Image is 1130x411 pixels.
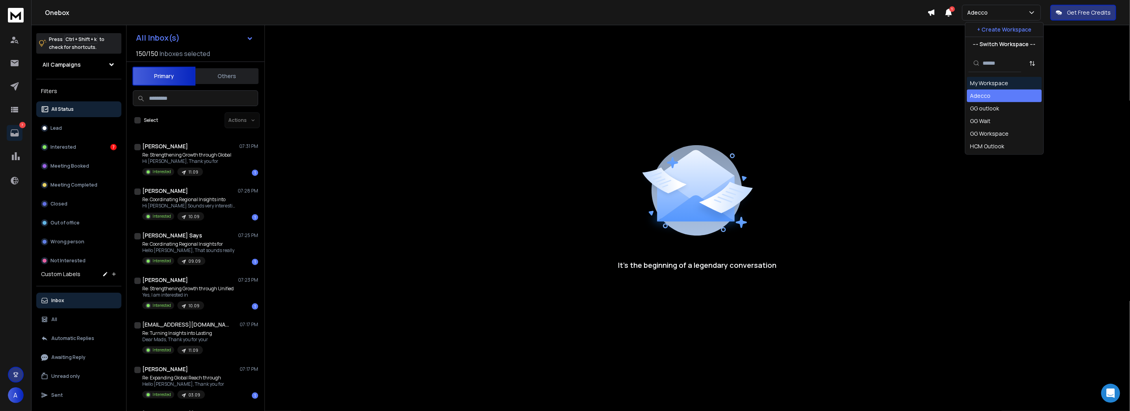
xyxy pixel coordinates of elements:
div: 1 [252,303,258,310]
div: HCM Outlook [970,142,1004,150]
p: Closed [50,201,67,207]
p: 07:17 PM [240,321,258,328]
button: Others [195,67,259,85]
h1: All Inbox(s) [136,34,180,42]
p: Interested [153,258,171,264]
h1: [PERSON_NAME] Says [142,232,202,239]
p: All Status [51,106,74,112]
p: --- Switch Workspace --- [973,40,1036,48]
p: Meeting Completed [50,182,97,188]
p: Meeting Booked [50,163,89,169]
p: Inbox [51,297,64,304]
button: + Create Workspace [965,22,1043,37]
p: Press to check for shortcuts. [49,35,104,51]
p: 10.09 [188,303,199,309]
button: Sent [36,387,121,403]
img: logo [8,8,24,22]
p: Hello [PERSON_NAME], Thank you for [142,381,224,387]
p: All [51,316,57,323]
button: Awaiting Reply [36,349,121,365]
div: Open Intercom Messenger [1101,384,1120,403]
button: Automatic Replies [36,331,121,346]
div: My Workspace [970,79,1008,87]
button: Interested7 [36,139,121,155]
p: Interested [153,392,171,398]
div: GG Wait [970,117,990,125]
div: 1 [252,214,258,220]
p: 10.09 [188,214,199,220]
p: Sent [51,392,63,398]
h1: [PERSON_NAME] [142,187,188,195]
p: Interested [153,303,171,308]
p: 11.09 [188,169,198,175]
button: Out of office [36,215,121,231]
p: 7 [19,122,26,128]
button: Wrong person [36,234,121,250]
p: 09.09 [188,258,201,264]
p: Dear Mads, Thank you for your [142,336,212,343]
button: Closed [36,196,121,212]
div: 1 [252,392,258,399]
button: A [8,387,24,403]
button: Lead [36,120,121,136]
p: + Create Workspace [977,26,1031,34]
h1: [EMAIL_ADDRESS][DOMAIN_NAME] [142,321,229,329]
p: Not Interested [50,258,86,264]
p: Re: Expanding Global Reach through [142,375,224,381]
p: Yes, I am interested in [142,292,234,298]
p: Re: Turning Insights into Lasting [142,330,212,336]
p: Re: Strengthening Growth through Global [142,152,231,158]
h3: Inboxes selected [160,49,210,58]
h1: [PERSON_NAME] [142,365,188,373]
button: Not Interested [36,253,121,269]
p: Interested [153,347,171,353]
button: Inbox [36,293,121,308]
p: Interested [153,169,171,175]
div: 1 [252,170,258,176]
span: 150 / 150 [136,49,158,58]
p: Hi [PERSON_NAME] Sounds very interesting. [142,203,237,209]
p: 11.09 [188,347,198,353]
button: All Inbox(s) [130,30,260,46]
button: All Campaigns [36,57,121,73]
button: Sort by Sort A-Z [1024,55,1040,71]
p: Hi [PERSON_NAME], Thank you for [142,158,231,164]
a: 7 [7,125,22,141]
p: Awaiting Reply [51,354,86,361]
p: Automatic Replies [51,335,94,342]
button: All [36,312,121,327]
button: Meeting Booked [36,158,121,174]
h3: Custom Labels [41,270,80,278]
h1: Onebox [45,8,927,17]
div: 1 [252,259,258,265]
p: Unread only [51,373,80,379]
h1: [PERSON_NAME] [142,276,188,284]
p: Interested [153,213,171,219]
span: Ctrl + Shift + k [64,35,98,44]
p: 07:23 PM [238,277,258,283]
p: Hello [PERSON_NAME], That sounds really [142,247,235,254]
button: All Status [36,101,121,117]
p: Re: Coordinating Regional Insights for [142,241,235,247]
div: 7 [110,144,117,150]
p: Lead [50,125,62,131]
div: GG Workspace [970,130,1009,138]
p: Re: Strengthening Growth through Unified [142,286,234,292]
button: Primary [132,67,195,86]
span: 1 [949,6,955,12]
div: GG outlook [970,105,999,112]
button: Get Free Credits [1050,5,1116,21]
h1: All Campaigns [43,61,81,69]
button: Unread only [36,368,121,384]
p: 07:31 PM [239,143,258,149]
button: Meeting Completed [36,177,121,193]
p: 07:25 PM [238,232,258,239]
p: Wrong person [50,239,84,245]
p: Interested [50,144,76,150]
p: 03.09 [188,392,200,398]
label: Select [144,117,158,123]
p: 07:28 PM [238,188,258,194]
h1: [PERSON_NAME] [142,142,188,150]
